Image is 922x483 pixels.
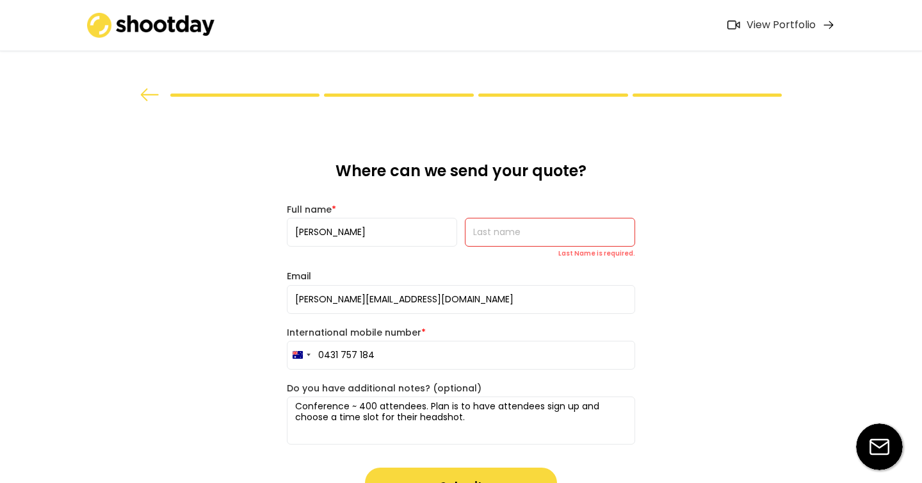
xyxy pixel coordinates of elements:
img: shootday_logo.png [87,13,215,38]
div: Email [287,270,635,282]
div: Where can we send your quote? [287,161,635,191]
div: Full name [287,204,635,215]
img: arrow%20back.svg [140,88,159,101]
input: Last name [465,218,635,247]
input: Email [287,285,635,314]
div: Last Name is required. [287,249,635,258]
div: View Portfolio [747,19,816,32]
input: First name [287,218,457,247]
img: Icon%20feather-video%402x.png [727,20,740,29]
button: Selected country [287,341,314,369]
input: 0412 345 678 [287,341,635,370]
div: International mobile number [287,327,635,338]
div: Do you have additional notes? (optional) [287,382,635,394]
img: email-icon%20%281%29.svg [856,423,903,470]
